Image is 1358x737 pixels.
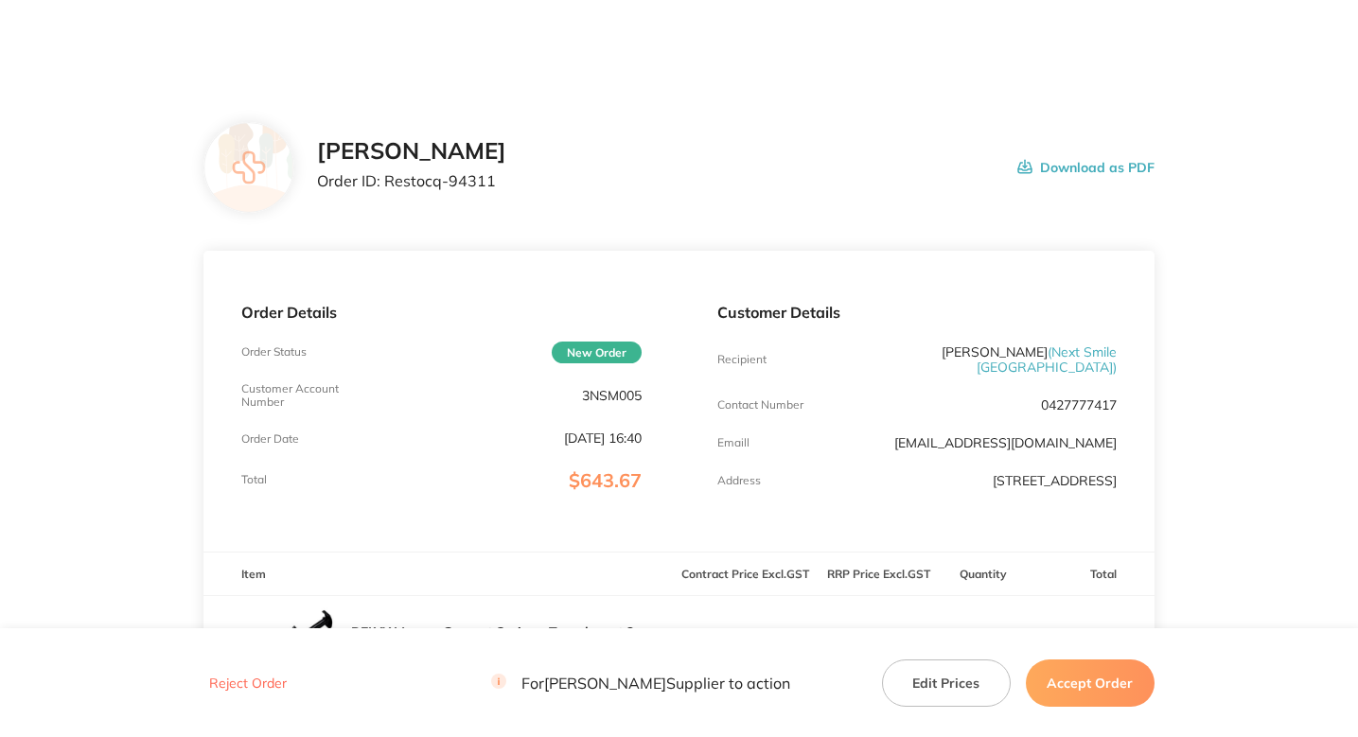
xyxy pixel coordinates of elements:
p: Contact Number [717,398,803,412]
th: Contract Price Excl. GST [679,552,813,596]
p: Customer Account Number [241,382,375,409]
th: RRP Price Excl. GST [812,552,945,596]
h2: [PERSON_NAME] [317,138,506,165]
p: Order Date [241,432,299,446]
p: 0427777417 [1041,397,1117,412]
th: Quantity [945,552,1021,596]
th: Item [203,552,679,596]
p: [PERSON_NAME] [850,344,1117,375]
th: Total [1021,552,1155,596]
span: $643.67 [569,468,642,492]
p: 3NSM005 [582,388,642,403]
a: Restocq logo [98,26,288,58]
img: Restocq logo [98,26,288,55]
p: Order Status [241,345,307,359]
p: Total [241,473,267,486]
a: RELYX Veneer Cement Syringe Translucent 3g [351,623,643,640]
p: $78.05 [1022,621,1154,666]
a: [EMAIL_ADDRESS][DOMAIN_NAME] [894,434,1117,451]
p: For [PERSON_NAME] Supplier to action [491,674,790,692]
span: ( Next Smile [GEOGRAPHIC_DATA] ) [977,343,1117,376]
button: Download as PDF [1017,138,1155,197]
button: Accept Order [1026,658,1155,706]
p: Customer Details [717,304,1117,321]
p: Order Details [241,304,641,321]
button: Edit Prices [882,658,1011,706]
p: Address [717,474,761,487]
span: New Order [552,342,642,363]
button: Reject Order [203,675,292,692]
p: Emaill [717,436,750,449]
p: Recipient [717,353,767,366]
p: Order ID: Restocq- 94311 [317,172,506,189]
img: Znlsc2E4Yw [241,596,336,691]
p: [STREET_ADDRESS] [993,473,1117,488]
p: [DATE] 16:40 [564,430,642,446]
